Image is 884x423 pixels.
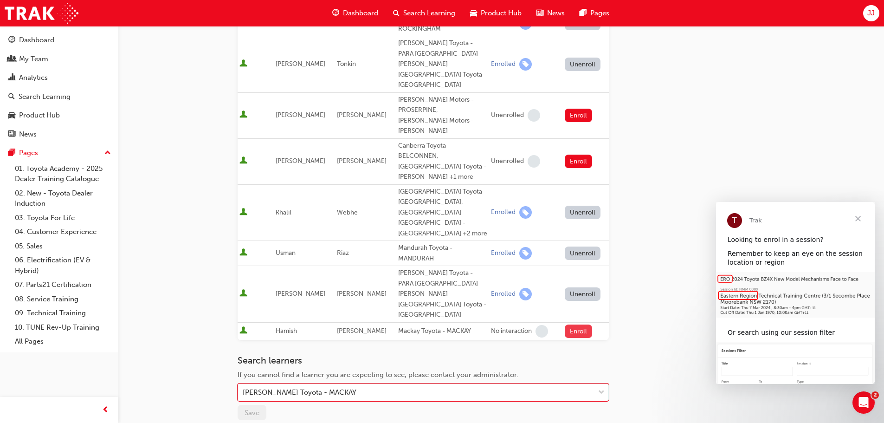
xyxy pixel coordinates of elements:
[536,7,543,19] span: news-icon
[238,405,266,420] button: Save
[403,8,455,19] span: Search Learning
[337,327,387,335] span: [PERSON_NAME]
[325,4,386,23] a: guage-iconDashboard
[11,320,115,335] a: 10. TUNE Rev-Up Training
[276,157,325,165] span: [PERSON_NAME]
[528,109,540,122] span: learningRecordVerb_NONE-icon
[243,387,356,398] div: [PERSON_NAME] Toyota - MACKAY
[536,325,548,338] span: learningRecordVerb_NONE-icon
[337,249,349,257] span: Riaz
[529,4,572,23] a: news-iconNews
[11,225,115,239] a: 04. Customer Experience
[19,148,38,158] div: Pages
[491,208,516,217] div: Enrolled
[276,290,325,298] span: [PERSON_NAME]
[239,248,247,258] span: User is active
[519,206,532,219] span: learningRecordVerb_ENROLL-icon
[491,327,532,336] div: No interaction
[8,111,15,120] span: car-icon
[276,208,291,216] span: Khalil
[716,202,875,384] iframe: Intercom live chat message
[276,111,325,119] span: [PERSON_NAME]
[11,278,115,292] a: 07. Parts21 Certification
[19,110,60,121] div: Product Hub
[547,8,565,19] span: News
[491,111,524,120] div: Unenrolled
[470,7,477,19] span: car-icon
[398,187,487,239] div: [GEOGRAPHIC_DATA] Toyota - [GEOGRAPHIC_DATA], [GEOGRAPHIC_DATA] [GEOGRAPHIC_DATA] - [GEOGRAPHIC_D...
[11,306,115,320] a: 09. Technical Training
[239,289,247,299] span: User is active
[239,208,247,217] span: User is active
[19,72,48,83] div: Analytics
[8,36,15,45] span: guage-icon
[4,126,115,143] a: News
[463,4,529,23] a: car-iconProduct Hub
[337,208,358,216] span: Webhe
[565,206,601,219] button: Unenroll
[276,327,297,335] span: Hamish
[11,239,115,254] a: 05. Sales
[598,387,605,399] span: down-icon
[871,391,879,399] span: 2
[491,249,516,258] div: Enrolled
[11,162,115,186] a: 01. Toyota Academy - 2025 Dealer Training Catalogue
[238,355,609,366] h3: Search learners
[852,391,875,414] iframe: Intercom live chat
[5,3,78,24] img: Trak
[11,292,115,306] a: 08. Service Training
[481,8,522,19] span: Product Hub
[239,111,247,120] span: User is active
[102,404,109,416] span: prev-icon
[337,157,387,165] span: [PERSON_NAME]
[491,290,516,299] div: Enrolled
[337,60,356,68] span: Tonkin
[8,130,15,139] span: news-icon
[398,243,487,264] div: Mandurah Toyota - MANDURAH
[276,60,325,68] span: [PERSON_NAME]
[11,253,115,278] a: 06. Electrification (EV & Hybrid)
[491,157,524,166] div: Unenrolled
[8,149,15,157] span: pages-icon
[398,95,487,137] div: [PERSON_NAME] Motors - PROSERPINE, [PERSON_NAME] Motors - [PERSON_NAME]
[565,155,593,168] button: Enroll
[398,268,487,320] div: [PERSON_NAME] Toyota - PARA [GEOGRAPHIC_DATA][PERSON_NAME][GEOGRAPHIC_DATA] Toyota - [GEOGRAPHIC_...
[565,247,601,260] button: Unenroll
[11,186,115,211] a: 02. New - Toyota Dealer Induction
[4,32,115,49] a: Dashboard
[104,147,111,159] span: up-icon
[239,59,247,69] span: User is active
[398,38,487,91] div: [PERSON_NAME] Toyota - PARA [GEOGRAPHIC_DATA][PERSON_NAME][GEOGRAPHIC_DATA] Toyota - [GEOGRAPHIC_...
[398,141,487,182] div: Canberra Toyota - BELCONNEN, [GEOGRAPHIC_DATA] Toyota - [PERSON_NAME] +1 more
[337,290,387,298] span: [PERSON_NAME]
[4,88,115,105] a: Search Learning
[4,144,115,162] button: Pages
[867,8,875,19] span: JJ
[337,111,387,119] span: [PERSON_NAME]
[4,51,115,68] a: My Team
[19,91,71,102] div: Search Learning
[580,7,587,19] span: pages-icon
[386,4,463,23] a: search-iconSearch Learning
[519,58,532,71] span: learningRecordVerb_ENROLL-icon
[565,287,601,301] button: Unenroll
[863,5,879,21] button: JJ
[239,156,247,166] span: User is active
[528,155,540,168] span: learningRecordVerb_NONE-icon
[519,288,532,300] span: learningRecordVerb_ENROLL-icon
[238,371,518,379] span: If you cannot find a learner you are expecting to see, please contact your administrator.
[565,58,601,71] button: Unenroll
[393,7,400,19] span: search-icon
[11,334,115,349] a: All Pages
[245,409,259,417] span: Save
[11,211,115,225] a: 03. Toyota For Life
[491,60,516,69] div: Enrolled
[398,326,487,337] div: Mackay Toyota - MACKAY
[572,4,617,23] a: pages-iconPages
